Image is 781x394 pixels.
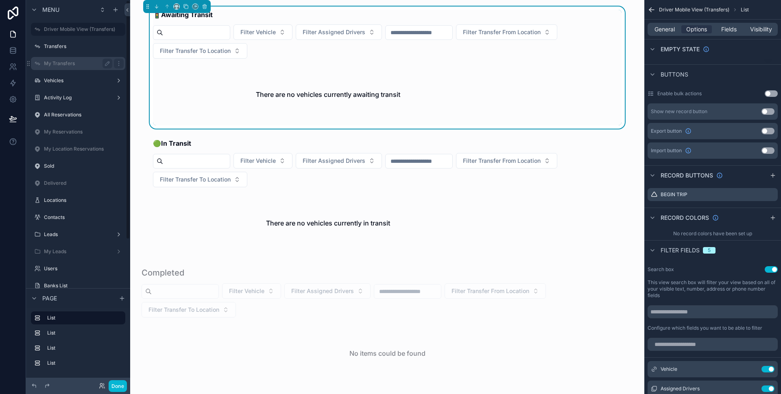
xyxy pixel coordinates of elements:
span: 🚦 [153,10,213,20]
label: Leads [44,231,112,238]
a: Delivered [31,177,125,190]
a: Sold [31,160,125,173]
button: Select Button [153,43,247,59]
label: My Location Reservations [44,146,124,152]
a: Activity Log [31,91,125,104]
button: Select Button [233,24,292,40]
label: My Transfers [44,60,109,67]
div: Show new record button [651,108,707,115]
label: Begin Trip [661,191,687,198]
span: Export button [651,128,682,134]
span: Filter Transfer To Location [160,47,231,55]
strong: Awaiting Transit [161,11,213,19]
span: General [654,25,675,33]
span: Record colors [661,214,709,222]
a: My Leads [31,245,125,258]
span: Filter Transfer From Location [463,28,541,36]
label: Activity Log [44,94,112,101]
div: scrollable content [26,308,130,378]
label: Configure which fields you want to be able to filter [648,325,762,331]
label: Driver Mobile View (Transfers) [44,26,120,33]
button: Select Button [296,24,382,40]
label: Sold [44,163,124,169]
label: Vehicles [44,77,112,84]
a: Leads [31,228,125,241]
span: Options [686,25,707,33]
h2: There are no vehicles currently awaiting transit [256,90,400,99]
a: Vehicles [31,74,125,87]
span: Filter Vehicle [240,28,276,36]
span: Filter fields [661,246,700,254]
span: Import button [651,147,682,154]
a: Banks List [31,279,125,292]
span: Menu [42,6,59,14]
span: Record buttons [661,171,713,179]
span: Fields [721,25,737,33]
span: Visibility [750,25,772,33]
label: List [47,345,122,351]
label: Delivered [44,180,124,186]
label: This view search box will filter your view based on all of your visible text, number, address or ... [648,279,778,299]
label: My Reservations [44,129,124,135]
span: Driver Mobile View (Transfers) [659,7,729,13]
label: List [47,360,122,366]
button: Select Button [456,24,557,40]
a: Contacts [31,211,125,224]
div: 5 [708,247,711,254]
div: No record colors have been set up [644,227,781,240]
label: My Leads [44,248,112,255]
span: Buttons [661,70,688,79]
label: All Reservations [44,112,124,118]
label: Banks List [44,282,124,289]
a: Transfers [31,40,125,53]
a: My Reservations [31,125,125,138]
label: Users [44,265,124,272]
label: Contacts [44,214,124,221]
a: Driver Mobile View (Transfers) [31,23,125,36]
span: Filter Assigned Drivers [303,28,365,36]
label: Search box [648,266,674,273]
a: Locations [31,194,125,207]
a: My Location Reservations [31,142,125,155]
span: Page [42,294,57,302]
label: Enable bulk actions [657,90,702,97]
span: Vehicle [661,366,677,372]
label: Locations [44,197,124,204]
button: Done [109,380,127,392]
a: My Transfers [31,57,125,70]
span: Empty state [661,45,700,53]
a: Users [31,262,125,275]
label: List [47,330,122,336]
span: List [741,7,749,13]
label: Transfers [44,43,124,50]
label: List [47,315,119,321]
a: All Reservations [31,108,125,121]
